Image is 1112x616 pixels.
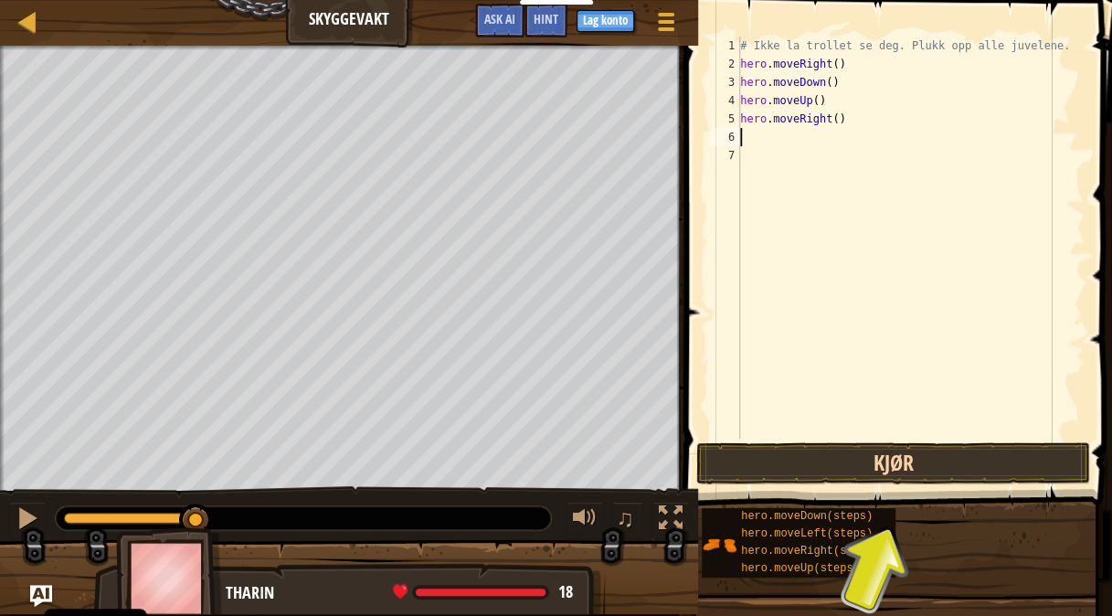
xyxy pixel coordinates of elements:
button: Ask AI [30,585,52,607]
span: Hint [534,10,558,27]
div: Tharin [226,581,587,605]
button: Ask AI [475,4,524,37]
div: 2 [710,55,740,73]
span: hero.moveLeft(steps) [741,527,873,540]
span: ♫ [616,504,634,532]
div: health: 18 / 18 [393,584,573,600]
div: 1 [710,37,740,55]
span: 18 [558,580,573,603]
div: 7 [710,146,740,165]
div: 5 [710,110,740,128]
button: Kjør [696,442,1090,484]
span: hero.moveDown(steps) [741,510,873,523]
button: Ctrl + P: Pause [9,502,46,539]
button: Vis spill meny [643,4,689,47]
span: hero.moveRight(steps) [741,545,879,558]
div: 4 [710,91,740,110]
img: portrait.png [702,527,736,562]
div: 6 [710,128,740,146]
button: Lag konto [577,10,634,32]
button: Toggle fullscreen [652,502,689,539]
div: 3 [710,73,740,91]
button: ♫ [612,502,643,539]
button: Juster lydnivå [567,502,603,539]
span: Ask AI [484,10,515,27]
span: hero.moveUp(steps) [741,562,860,575]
